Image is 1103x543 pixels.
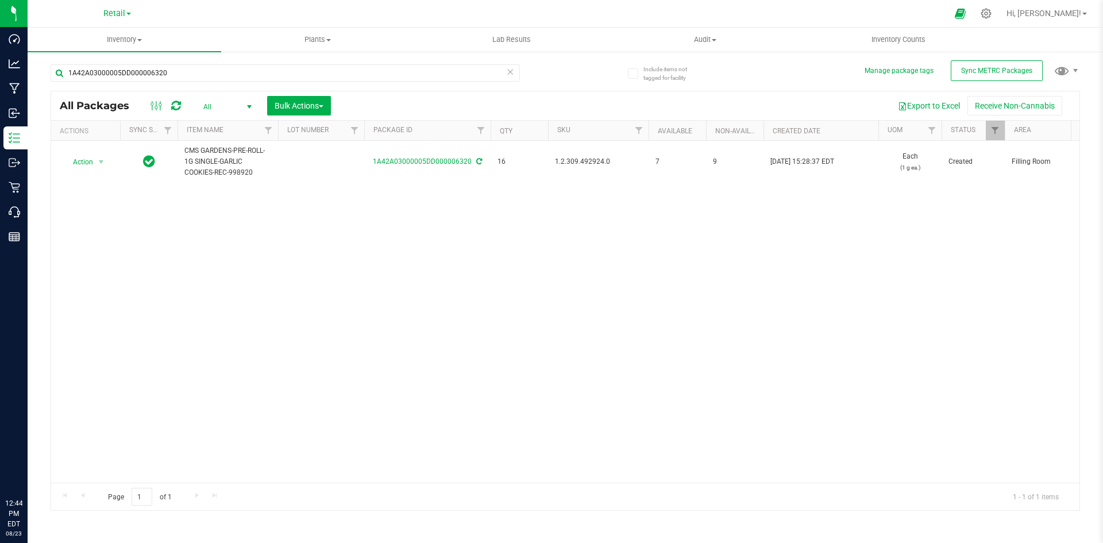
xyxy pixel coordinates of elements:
[159,121,178,140] a: Filter
[1014,126,1031,134] a: Area
[345,121,364,140] a: Filter
[28,28,221,52] a: Inventory
[967,96,1062,115] button: Receive Non-Cannabis
[658,127,692,135] a: Available
[94,154,109,170] span: select
[865,66,934,76] button: Manage package tags
[608,28,802,52] a: Audit
[630,121,649,140] a: Filter
[770,156,834,167] span: [DATE] 15:28:37 EDT
[187,126,223,134] a: Item Name
[415,28,608,52] a: Lab Results
[287,126,329,134] a: Lot Number
[713,156,757,167] span: 9
[948,156,998,167] span: Created
[60,99,141,112] span: All Packages
[1004,488,1068,505] span: 1 - 1 of 1 items
[885,151,935,173] span: Each
[5,529,22,538] p: 08/23
[979,8,993,19] div: Manage settings
[28,34,221,45] span: Inventory
[885,162,935,173] p: (1 g ea.)
[51,64,520,82] input: Search Package ID, Item Name, SKU, Lot or Part Number...
[222,34,414,45] span: Plants
[9,58,20,70] inline-svg: Analytics
[132,488,152,506] input: 1
[1012,156,1084,167] span: Filling Room
[477,34,546,45] span: Lab Results
[11,451,46,486] iframe: Resource center
[98,488,181,506] span: Page of 1
[555,156,642,167] span: 1.2.309.492924.0
[373,126,412,134] a: Package ID
[221,28,415,52] a: Plants
[1006,9,1081,18] span: Hi, [PERSON_NAME]!
[9,33,20,45] inline-svg: Dashboard
[557,126,570,134] a: SKU
[890,96,967,115] button: Export to Excel
[5,498,22,529] p: 12:44 PM EDT
[472,121,491,140] a: Filter
[259,121,278,140] a: Filter
[715,127,766,135] a: Non-Available
[655,156,699,167] span: 7
[643,65,701,82] span: Include items not tagged for facility
[373,157,472,165] a: 1A42A03000005DD000006320
[802,28,996,52] a: Inventory Counts
[267,96,331,115] button: Bulk Actions
[951,60,1043,81] button: Sync METRC Packages
[609,34,801,45] span: Audit
[923,121,942,140] a: Filter
[475,157,482,165] span: Sync from Compliance System
[63,154,94,170] span: Action
[9,182,20,193] inline-svg: Retail
[184,145,271,179] span: CMS GARDENS-PRE-ROLL-1G SINGLE-GARLIC COOKIES-REC-998920
[9,132,20,144] inline-svg: Inventory
[773,127,820,135] a: Created Date
[947,2,973,25] span: Open Ecommerce Menu
[500,127,512,135] a: Qty
[951,126,975,134] a: Status
[9,206,20,218] inline-svg: Call Center
[961,67,1032,75] span: Sync METRC Packages
[856,34,941,45] span: Inventory Counts
[129,126,173,134] a: Sync Status
[506,64,514,79] span: Clear
[9,83,20,94] inline-svg: Manufacturing
[143,153,155,170] span: In Sync
[60,127,115,135] div: Actions
[9,157,20,168] inline-svg: Outbound
[275,101,323,110] span: Bulk Actions
[888,126,903,134] a: UOM
[9,231,20,242] inline-svg: Reports
[9,107,20,119] inline-svg: Inbound
[103,9,125,18] span: Retail
[986,121,1005,140] a: Filter
[497,156,541,167] span: 16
